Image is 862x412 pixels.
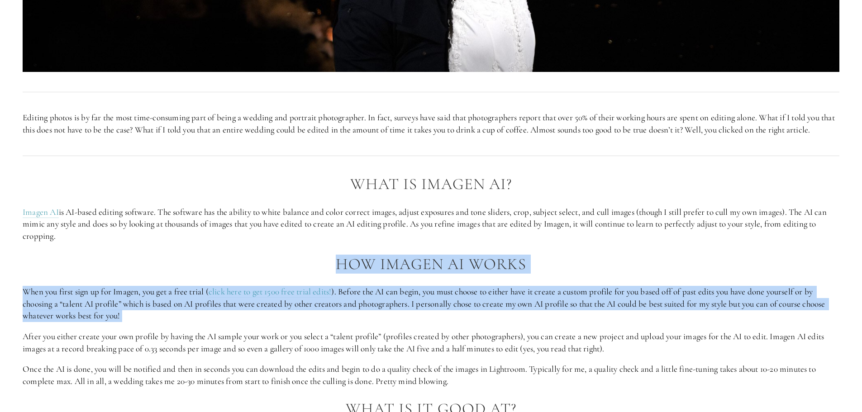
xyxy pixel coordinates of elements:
[23,207,59,218] a: Imagen AI
[23,256,839,273] h2: How Imagen AI Works
[23,112,839,136] p: Editing photos is by far the most time-consuming part of being a wedding and portrait photographe...
[23,175,839,193] h2: What is Imagen AI?
[23,363,839,387] p: Once the AI is done, you will be notified and then in seconds you can download the edits and begi...
[23,206,839,242] p: is AI-based editing software. The software has the ability to white balance and color correct ima...
[23,286,839,322] p: When you first sign up for Imagen, you get a free trial ( ). Before the AI can begin, you must ch...
[23,331,839,355] p: After you either create your own profile by having the AI sample your work or you select a “talen...
[209,286,332,298] a: click here to get 1500 free trial edits!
